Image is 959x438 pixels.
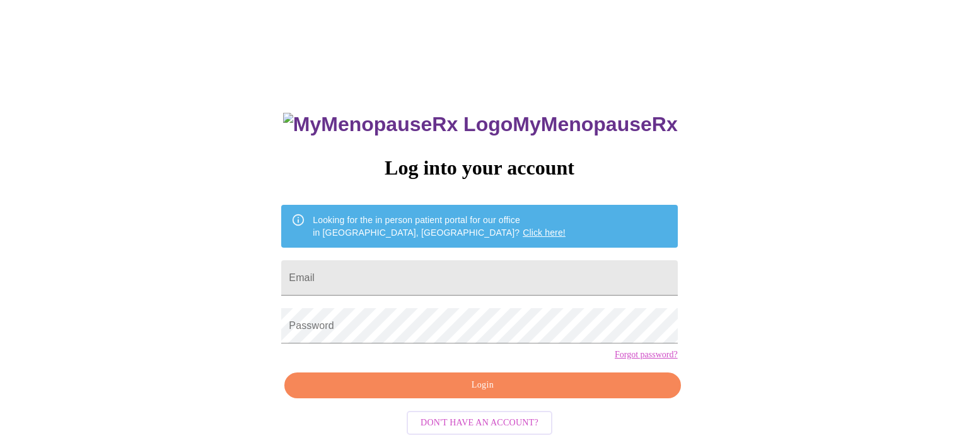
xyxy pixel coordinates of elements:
button: Login [284,372,680,398]
a: Forgot password? [615,350,678,360]
img: MyMenopauseRx Logo [283,113,513,136]
button: Don't have an account? [407,411,552,435]
span: Don't have an account? [421,415,538,431]
span: Login [299,377,666,393]
a: Click here! [523,228,566,238]
div: Looking for the in person patient portal for our office in [GEOGRAPHIC_DATA], [GEOGRAPHIC_DATA]? [313,209,566,244]
a: Don't have an account? [404,416,555,427]
h3: Log into your account [281,156,677,180]
h3: MyMenopauseRx [283,113,678,136]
